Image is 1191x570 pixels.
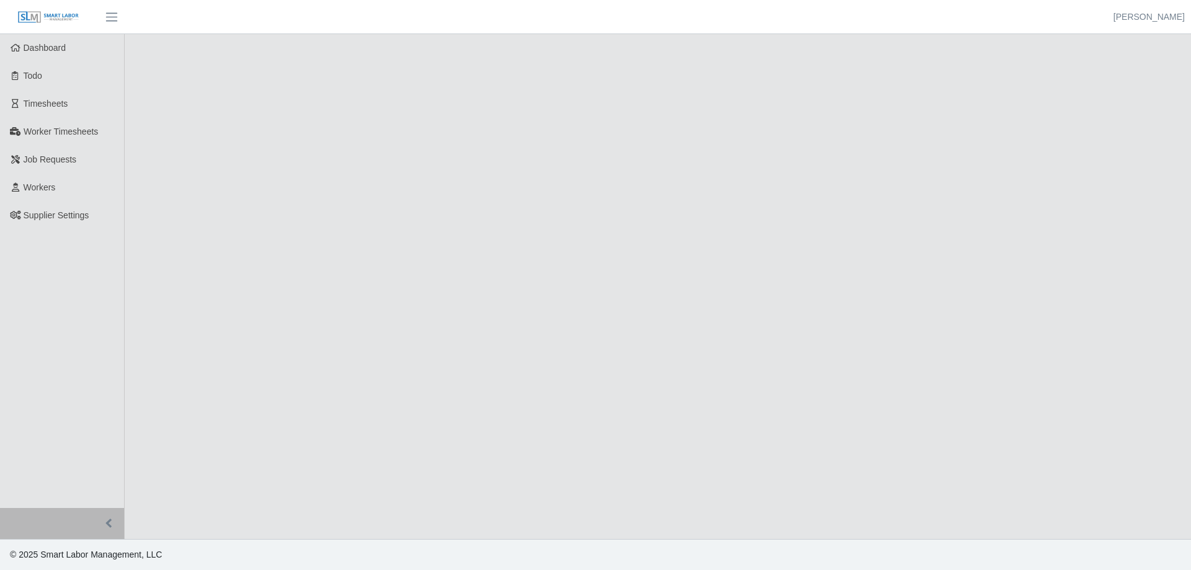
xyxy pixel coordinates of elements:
[24,210,89,220] span: Supplier Settings
[24,154,77,164] span: Job Requests
[17,11,79,24] img: SLM Logo
[24,43,66,53] span: Dashboard
[24,99,68,109] span: Timesheets
[1113,11,1185,24] a: [PERSON_NAME]
[24,71,42,81] span: Todo
[10,550,162,559] span: © 2025 Smart Labor Management, LLC
[24,127,98,136] span: Worker Timesheets
[24,182,56,192] span: Workers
